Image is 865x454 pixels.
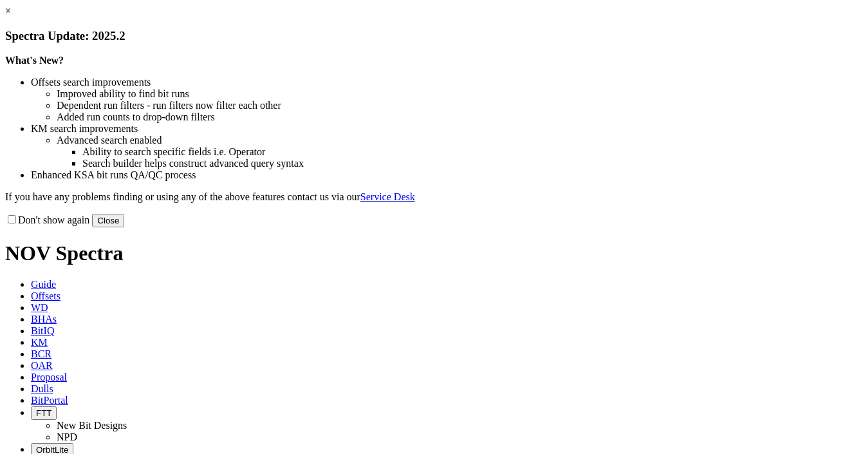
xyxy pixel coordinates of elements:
[82,146,860,158] li: Ability to search specific fields i.e. Operator
[92,214,124,227] button: Close
[57,420,127,431] a: New Bit Designs
[5,29,860,43] h3: Spectra Update: 2025.2
[5,214,89,225] label: Don't show again
[31,123,860,135] li: KM search improvements
[8,215,16,223] input: Don't show again
[31,348,51,359] span: BCR
[31,372,67,383] span: Proposal
[57,431,77,442] a: NPD
[31,325,54,336] span: BitIQ
[57,135,860,146] li: Advanced search enabled
[31,279,56,290] span: Guide
[31,77,860,88] li: Offsets search improvements
[31,314,57,325] span: BHAs
[5,5,11,16] a: ×
[31,395,68,406] span: BitPortal
[31,360,53,371] span: OAR
[31,302,48,313] span: WD
[57,100,860,111] li: Dependent run filters - run filters now filter each other
[360,191,415,202] a: Service Desk
[31,169,860,181] li: Enhanced KSA bit runs QA/QC process
[57,111,860,123] li: Added run counts to drop-down filters
[5,55,64,66] strong: What's New?
[57,88,860,100] li: Improved ability to find bit runs
[31,337,48,348] span: KM
[31,383,53,394] span: Dulls
[5,241,860,265] h1: NOV Spectra
[5,191,860,203] p: If you have any problems finding or using any of the above features contact us via our
[36,408,51,418] span: FTT
[82,158,860,169] li: Search builder helps construct advanced query syntax
[31,290,60,301] span: Offsets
